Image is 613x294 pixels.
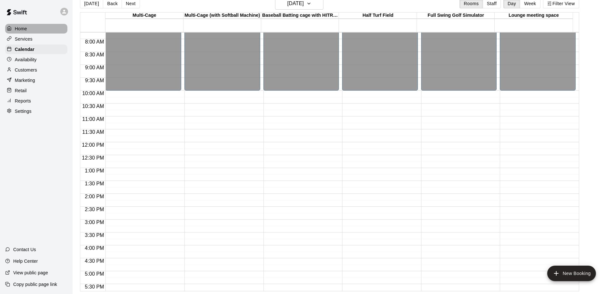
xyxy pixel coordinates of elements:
[5,65,67,75] a: Customers
[5,34,67,44] a: Services
[83,245,106,251] span: 4:00 PM
[13,269,48,276] p: View public page
[83,168,106,173] span: 1:00 PM
[5,55,67,64] a: Availability
[417,13,495,19] div: Full Swing Golf Simulator
[339,13,417,19] div: Half Turf Field
[80,142,105,148] span: 12:00 PM
[83,181,106,186] span: 1:30 PM
[83,207,106,212] span: 2:30 PM
[80,155,105,161] span: 12:30 PM
[84,52,106,57] span: 8:30 AM
[15,77,35,83] p: Marketing
[83,271,106,277] span: 5:00 PM
[15,87,27,94] p: Retail
[84,65,106,70] span: 9:00 AM
[5,86,67,95] a: Retail
[261,13,339,19] div: Baseball Batting cage with HITRAX
[183,13,261,19] div: Multi-Cage (with Softball Machine)
[81,116,106,122] span: 11:00 AM
[15,36,33,42] p: Services
[5,44,67,54] a: Calendar
[81,103,106,109] span: 10:30 AM
[81,91,106,96] span: 10:00 AM
[15,98,31,104] p: Reports
[13,281,57,288] p: Copy public page link
[81,129,106,135] span: 11:30 AM
[495,13,572,19] div: Lounge meeting space
[547,266,596,281] button: add
[15,25,27,32] p: Home
[5,96,67,106] a: Reports
[15,67,37,73] p: Customers
[15,56,37,63] p: Availability
[13,258,38,264] p: Help Center
[83,258,106,264] span: 4:30 PM
[84,39,106,44] span: 8:00 AM
[5,75,67,85] a: Marketing
[83,284,106,289] span: 5:30 PM
[15,46,35,53] p: Calendar
[83,220,106,225] span: 3:00 PM
[15,108,32,114] p: Settings
[105,13,183,19] div: Multi-Cage
[5,106,67,116] a: Settings
[83,194,106,199] span: 2:00 PM
[83,232,106,238] span: 3:30 PM
[13,246,36,253] p: Contact Us
[5,24,67,34] a: Home
[84,78,106,83] span: 9:30 AM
